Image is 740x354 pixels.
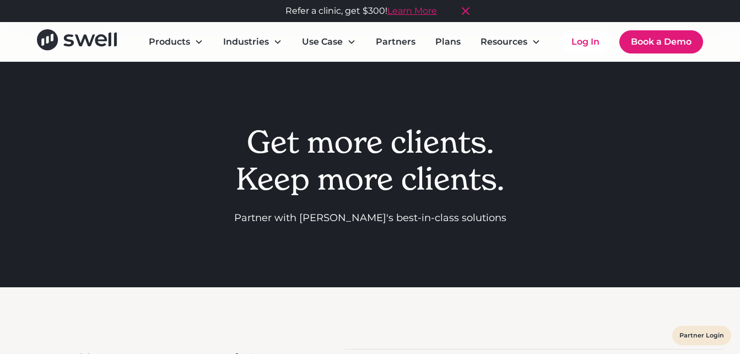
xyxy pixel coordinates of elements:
a: Book a Demo [619,30,703,53]
div: Refer a clinic, get $300! [285,4,437,18]
div: Products [149,35,190,49]
p: Partner with [PERSON_NAME]'s best-in-class solutions [234,211,506,226]
div: Use Case [302,35,343,49]
a: Learn More [387,6,437,16]
a: Partners [367,31,424,53]
div: Resources [480,35,527,49]
a: Log In [560,31,611,53]
h1: Get more clients. Keep more clients. [234,124,506,197]
a: Plans [426,31,469,53]
a: Partner Login [679,329,724,342]
div: Industries [223,35,269,49]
